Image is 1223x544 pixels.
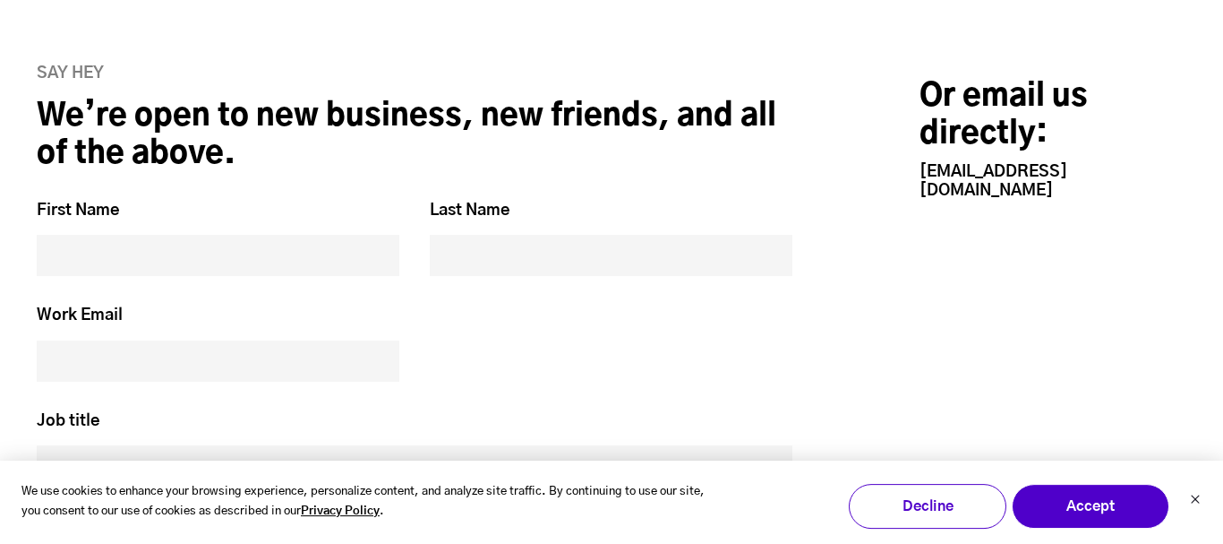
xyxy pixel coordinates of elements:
[37,98,793,174] h2: We’re open to new business, new friends, and all of the above.
[301,502,380,522] a: Privacy Policy
[919,164,1067,199] a: [EMAIL_ADDRESS][DOMAIN_NAME]
[37,65,793,84] h6: Say Hey
[849,484,1006,529] button: Decline
[1190,492,1201,511] button: Dismiss cookie banner
[1012,484,1169,529] button: Accept
[21,482,713,523] p: We use cookies to enhance your browsing experience, personalize content, and analyze site traffic...
[919,78,1186,154] h2: Or email us directly:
